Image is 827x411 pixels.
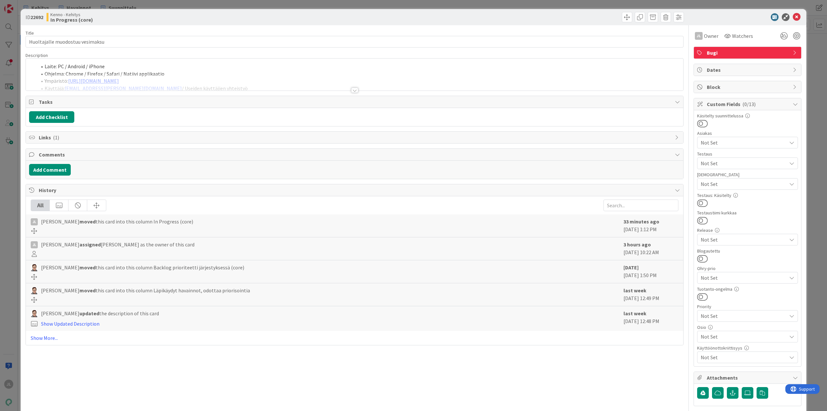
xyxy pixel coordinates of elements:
b: moved [79,264,96,271]
span: Comments [39,151,672,158]
b: 33 minutes ago [623,218,659,225]
span: [PERSON_NAME] this card into this column Läpikäydyt havainnot, odottaa priorisointia [41,287,250,294]
div: [DATE] 12:49 PM [623,287,678,303]
span: ( 0/13 ) [742,101,756,107]
span: ID [26,13,43,21]
div: JL [31,218,38,225]
span: Not Set [701,236,787,243]
b: assigned [79,241,101,248]
span: Not Set [701,180,787,188]
div: Priority [697,304,798,309]
span: [PERSON_NAME] this card into this column Backlog prioriteetti järjestyksessä (core) [41,264,244,271]
div: Asiakas [697,131,798,135]
span: Block [707,83,790,91]
div: Blogautettu [697,249,798,253]
li: Laite: PC / Android / iPhone [37,63,680,70]
div: [DATE] 1:50 PM [623,264,678,280]
span: Not Set [701,311,783,320]
b: 22692 [30,14,43,20]
span: Bugi [707,49,790,57]
div: JL [31,241,38,248]
span: Owner [704,32,718,40]
span: Not Set [701,159,787,167]
li: Ohjelma: Chrome / Firefox / Safari / Natiivi applikaatio [37,70,680,78]
span: Dates [707,66,790,74]
span: Not Set [701,353,787,361]
a: Show Updated Description [41,320,99,327]
div: Testaustiimi kurkkaa [697,211,798,215]
span: ( 1 ) [53,134,59,141]
img: SM [31,264,38,271]
img: SM [31,310,38,317]
b: moved [79,287,96,294]
span: Not Set [701,139,787,146]
span: Tasks [39,98,672,106]
img: SM [31,287,38,294]
div: Käyttöönottokriittisyys [697,346,798,350]
span: [PERSON_NAME] the description of this card [41,309,159,317]
span: Attachments [707,374,790,382]
span: History [39,186,672,194]
div: Käsitelty suunnittelussa [697,114,798,118]
b: [DATE] [623,264,639,271]
span: Not Set [701,333,787,341]
div: Osio [697,325,798,330]
div: [DATE] 1:12 PM [623,218,678,234]
b: last week [623,310,646,317]
input: type card name here... [26,36,684,48]
button: Add Checklist [29,111,74,123]
span: [PERSON_NAME] [PERSON_NAME] as the owner of this card [41,241,194,248]
span: Kenno - Kehitys [50,12,93,17]
b: In Progress (core) [50,17,93,22]
b: updated [79,310,99,317]
b: last week [623,287,646,294]
b: 3 hours ago [623,241,651,248]
span: Watchers [732,32,753,40]
div: JL [695,32,703,40]
span: Not Set [701,273,783,282]
span: Custom Fields [707,100,790,108]
span: [PERSON_NAME] this card into this column In Progress (core) [41,218,193,225]
div: [DEMOGRAPHIC_DATA] [697,172,798,177]
div: Ohry-prio [697,266,798,271]
div: Release [697,228,798,233]
div: Tuotanto-ongelma [697,287,798,291]
span: Description [26,52,48,58]
div: [DATE] 12:48 PM [623,309,678,328]
div: Testaus [697,152,798,156]
label: Title [26,30,34,36]
div: Testaus: Käsitelty [697,193,798,198]
div: All [31,200,50,211]
span: Links [39,134,672,141]
input: Search... [603,200,678,211]
b: moved [79,218,96,225]
a: Show More... [31,334,678,342]
span: Support [14,1,29,9]
div: [DATE] 10:22 AM [623,241,678,257]
button: Add Comment [29,164,71,176]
